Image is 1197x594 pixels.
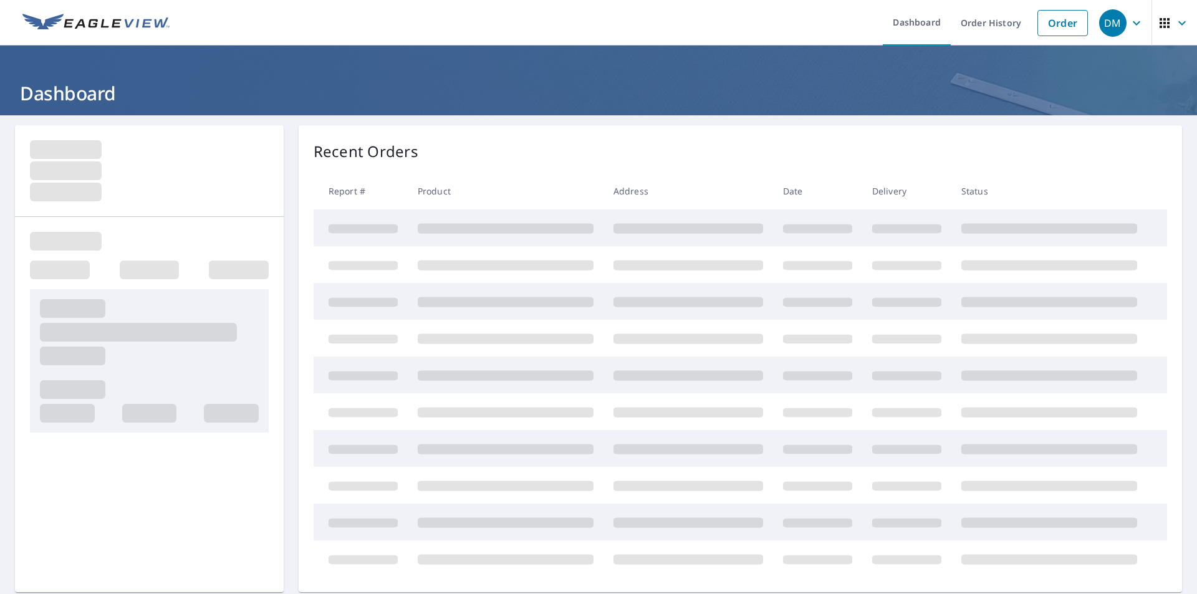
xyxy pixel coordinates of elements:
a: Order [1037,10,1088,36]
th: Product [408,173,603,209]
th: Report # [314,173,408,209]
img: EV Logo [22,14,170,32]
th: Address [603,173,773,209]
h1: Dashboard [15,80,1182,106]
div: DM [1099,9,1127,37]
th: Status [951,173,1147,209]
p: Recent Orders [314,140,418,163]
th: Date [773,173,862,209]
th: Delivery [862,173,951,209]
